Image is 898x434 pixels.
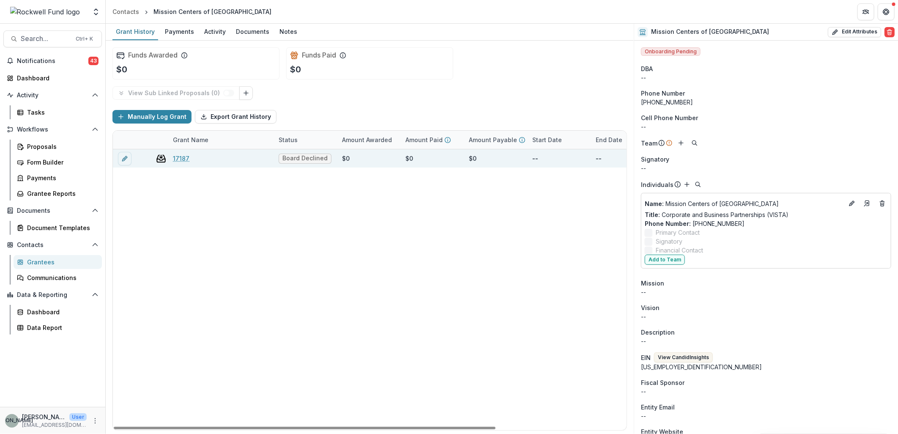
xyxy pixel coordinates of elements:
[337,131,400,149] div: Amount Awarded
[857,3,874,20] button: Partners
[14,221,102,235] a: Document Templates
[17,92,88,99] span: Activity
[400,131,464,149] div: Amount Paid
[10,7,80,17] img: Rockwell Fund logo
[645,220,691,227] span: Phone Number :
[274,135,303,144] div: Status
[112,25,158,38] div: Grant History
[641,47,701,56] span: Onboarding Pending
[645,199,843,208] a: Name: Mission Centers of [GEOGRAPHIC_DATA]
[532,154,538,163] p: --
[17,58,88,65] span: Notifications
[153,7,271,16] div: Mission Centers of [GEOGRAPHIC_DATA]
[641,155,669,164] span: Signatory
[645,219,887,228] p: [PHONE_NUMBER]
[656,228,700,237] span: Primary Contact
[3,123,102,136] button: Open Workflows
[405,154,413,163] div: $0
[27,189,95,198] div: Grantee Reports
[90,3,102,20] button: Open entity switcher
[645,255,685,265] button: Add to Team
[641,73,891,82] div: --
[641,139,657,148] p: Team
[112,7,139,16] div: Contacts
[690,138,700,148] button: Search
[405,135,443,144] p: Amount Paid
[22,421,87,429] p: [EMAIL_ADDRESS][DOMAIN_NAME]
[591,131,654,149] div: End Date
[27,173,95,182] div: Payments
[641,98,891,107] div: [PHONE_NUMBER]
[828,27,881,37] button: Edit Attributes
[641,337,891,346] p: --
[469,154,476,163] div: $0
[3,288,102,302] button: Open Data & Reporting
[860,197,874,210] a: Go to contact
[3,238,102,252] button: Open Contacts
[641,288,891,297] p: --
[14,140,102,154] a: Proposals
[88,57,99,65] span: 43
[641,378,684,387] span: Fiscal Sponsor
[90,416,100,426] button: More
[116,63,127,76] p: $0
[282,155,328,162] span: Board Declined
[109,5,275,18] nav: breadcrumb
[656,246,703,255] span: Financial Contact
[656,237,682,246] span: Signatory
[21,35,71,43] span: Search...
[233,25,273,38] div: Documents
[17,74,95,82] div: Dashboard
[168,131,274,149] div: Grant Name
[17,291,88,299] span: Data & Reporting
[884,27,895,37] button: Delete
[14,321,102,335] a: Data Report
[847,198,857,209] button: Edit
[527,131,591,149] div: Start Date
[464,131,527,149] div: Amount Payable
[112,110,192,124] button: Manually Log Grant
[168,135,214,144] div: Grant Name
[74,34,95,44] div: Ctrl + K
[878,3,895,20] button: Get Help
[112,86,240,100] button: View Sub Linked Proposals (0)
[112,24,158,40] a: Grant History
[233,24,273,40] a: Documents
[3,54,102,68] button: Notifications43
[641,363,891,371] div: [US_EMPLOYER_IDENTIFICATION_NUMBER]
[654,352,713,363] button: View CandidInsights
[342,154,350,163] div: $0
[14,155,102,169] a: Form Builder
[645,200,664,207] span: Name :
[641,89,685,98] span: Phone Number
[641,122,891,131] p: --
[27,223,95,232] div: Document Templates
[290,63,301,76] p: $0
[27,108,95,117] div: Tasks
[596,154,602,163] p: --
[201,25,229,38] div: Activity
[69,413,87,421] p: User
[641,328,675,337] span: Description
[22,412,66,421] p: [PERSON_NAME]
[651,28,769,36] h2: Mission Centers of [GEOGRAPHIC_DATA]
[641,387,891,396] div: --
[641,403,675,412] span: Entity Email
[27,258,95,266] div: Grantees
[128,90,223,97] p: View Sub Linked Proposals ( 0 )
[591,135,627,144] div: End Date
[645,199,843,208] p: Mission Centers of [GEOGRAPHIC_DATA]
[27,142,95,151] div: Proposals
[3,30,102,47] button: Search...
[27,323,95,332] div: Data Report
[14,271,102,285] a: Communications
[195,110,277,124] button: Export Grant History
[682,179,692,190] button: Add
[17,242,88,249] span: Contacts
[14,105,102,119] a: Tasks
[162,25,197,38] div: Payments
[641,412,891,420] div: --
[276,24,301,40] a: Notes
